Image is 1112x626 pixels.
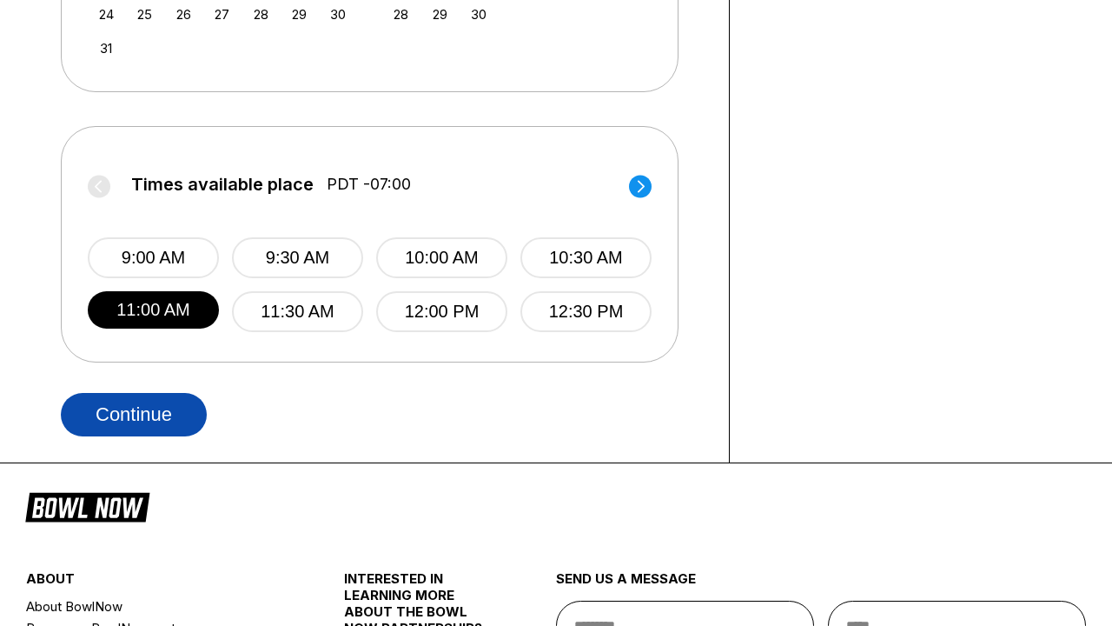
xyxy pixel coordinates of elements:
a: About BowlNow [26,596,291,617]
div: send us a message [556,570,1086,601]
button: 9:30 AM [232,237,363,278]
div: Choose Tuesday, September 30th, 2025 [467,3,490,26]
div: Choose Sunday, August 24th, 2025 [95,3,118,26]
span: Times available place [131,175,314,194]
div: Choose Sunday, August 31st, 2025 [95,37,118,60]
div: Choose Sunday, September 28th, 2025 [389,3,413,26]
div: Choose Friday, August 29th, 2025 [288,3,311,26]
span: PDT -07:00 [327,175,411,194]
button: 12:00 PM [376,291,507,332]
button: 11:30 AM [232,291,363,332]
div: Choose Monday, August 25th, 2025 [133,3,156,26]
div: Choose Thursday, August 28th, 2025 [249,3,273,26]
button: 9:00 AM [88,237,219,278]
div: Choose Monday, September 29th, 2025 [428,3,452,26]
div: about [26,570,291,596]
div: Choose Tuesday, August 26th, 2025 [172,3,195,26]
div: Choose Saturday, August 30th, 2025 [327,3,350,26]
button: 11:00 AM [88,291,219,329]
button: 10:00 AM [376,237,507,278]
button: 10:30 AM [520,237,652,278]
div: Choose Wednesday, August 27th, 2025 [210,3,234,26]
button: Continue [61,393,207,436]
button: 12:30 PM [520,291,652,332]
